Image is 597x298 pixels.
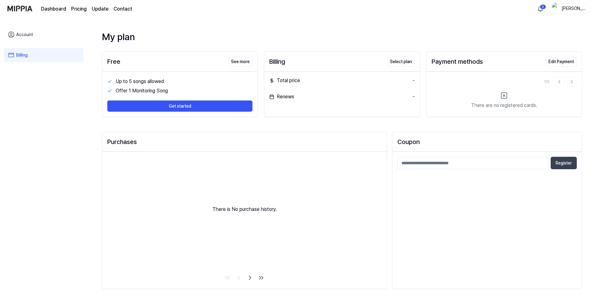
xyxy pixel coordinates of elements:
[552,2,559,15] img: profile
[102,152,387,267] div: There is No purchase history.
[535,4,545,14] button: 알림3
[228,56,252,67] a: See more
[550,3,590,14] button: profile[PERSON_NAME]
[561,5,585,12] div: [PERSON_NAME]
[537,5,544,12] img: 알림
[245,273,255,283] a: Go to next page
[113,5,132,13] a: Contact
[432,57,483,66] div: Payment methods
[116,87,252,95] div: Offer 1 Monitoring Song
[107,137,382,147] div: Purchases
[540,4,546,9] div: 3
[551,157,577,169] button: Register
[546,56,577,67] a: Edit Payment
[397,137,577,147] h2: Coupon
[228,57,252,67] button: See more
[107,95,252,112] a: Get started
[102,30,582,44] div: My plan
[92,5,109,13] a: Update
[413,77,415,84] div: -
[269,57,285,66] div: Billing
[256,273,266,283] a: Go to last page
[269,93,294,100] div: Renews
[4,27,83,42] a: Account
[102,273,387,284] nav: pagination
[107,100,252,112] button: Get started
[544,79,549,85] div: 1 / 0
[546,57,577,67] button: Edit Payment
[269,77,300,84] div: Total price
[116,78,252,85] div: Up to 5 songs allowed
[71,5,87,13] a: Pricing
[223,273,233,283] a: Go to first page
[234,273,244,283] a: Go to previous page
[387,57,415,67] button: Select plan
[41,5,66,13] a: Dashboard
[4,48,83,62] a: Billing
[107,57,120,66] div: Free
[471,102,537,109] div: There are no registered cards.
[413,93,415,100] div: -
